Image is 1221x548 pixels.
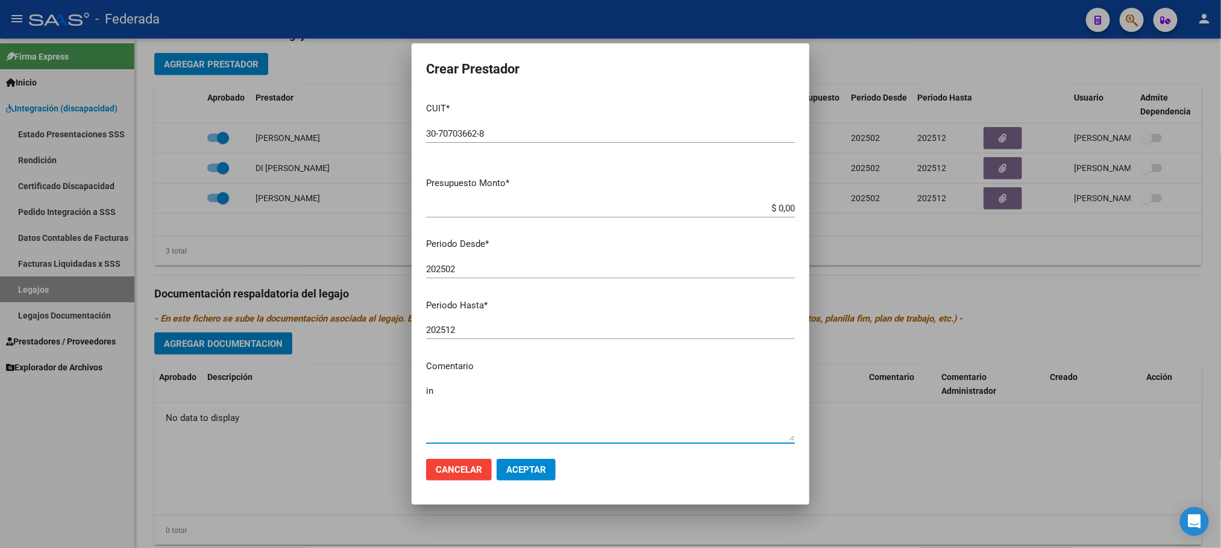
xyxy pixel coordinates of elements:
span: Cancelar [436,464,482,475]
h2: Crear Prestador [426,58,795,81]
p: Periodo Desde [426,237,795,251]
p: Presupuesto Monto [426,176,795,190]
div: Open Intercom Messenger [1180,507,1209,536]
button: Cancelar [426,459,492,481]
p: Periodo Hasta [426,299,795,313]
span: Aceptar [506,464,546,475]
p: Comentario [426,360,795,373]
p: CUIT [426,102,795,116]
button: Aceptar [497,459,556,481]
